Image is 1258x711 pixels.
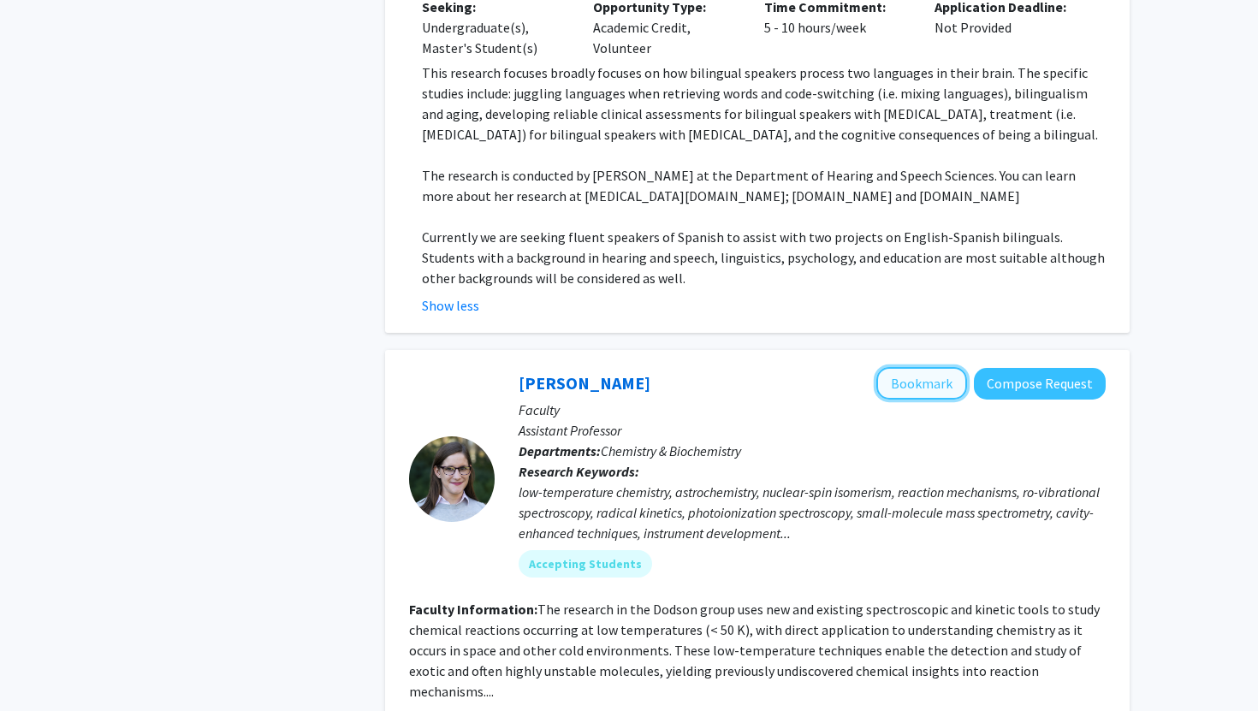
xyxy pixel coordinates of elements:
[409,601,1100,700] fg-read-more: The research in the Dodson group uses new and existing spectroscopic and kinetic tools to study c...
[422,227,1106,288] p: Currently we are seeking fluent speakers of Spanish to assist with two projects on English-Spanis...
[519,400,1106,420] p: Faculty
[422,165,1106,206] p: The research is conducted by [PERSON_NAME] at the Department of Hearing and Speech Sciences. You ...
[519,372,650,394] a: [PERSON_NAME]
[974,368,1106,400] button: Compose Request to Leah Dodson
[422,62,1106,145] p: This research focuses broadly focuses on how bilingual speakers process two languages in their br...
[13,634,73,698] iframe: Chat
[422,295,479,316] button: Show less
[519,482,1106,543] div: low-temperature chemistry, astrochemistry, nuclear-spin isomerism, reaction mechanisms, ro-vibrat...
[519,420,1106,441] p: Assistant Professor
[601,442,741,459] span: Chemistry & Biochemistry
[422,17,567,58] div: Undergraduate(s), Master's Student(s)
[519,463,639,480] b: Research Keywords:
[519,550,652,578] mat-chip: Accepting Students
[409,601,537,618] b: Faculty Information:
[519,442,601,459] b: Departments:
[876,367,967,400] button: Add Leah Dodson to Bookmarks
